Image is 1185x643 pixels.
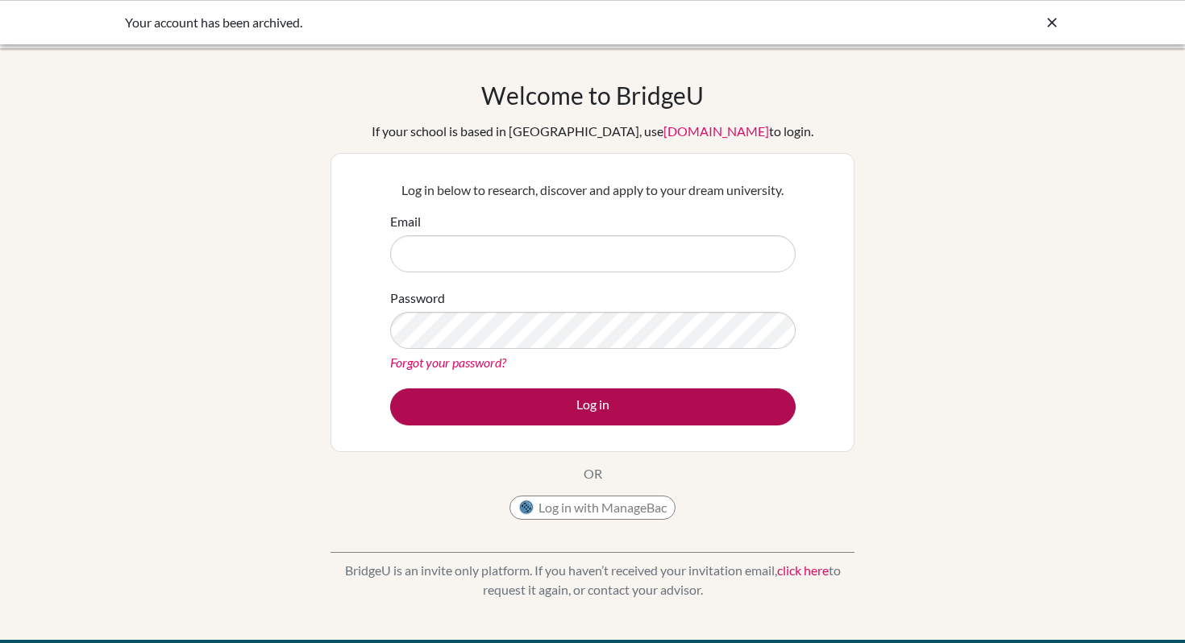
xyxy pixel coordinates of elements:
[390,288,445,308] label: Password
[509,496,676,520] button: Log in with ManageBac
[584,464,602,483] p: OR
[663,123,769,139] a: [DOMAIN_NAME]
[372,122,813,141] div: If your school is based in [GEOGRAPHIC_DATA], use to login.
[390,212,421,231] label: Email
[481,81,704,110] h1: Welcome to BridgeU
[390,388,796,425] button: Log in
[390,355,506,370] a: Forgot your password?
[390,180,796,200] p: Log in below to research, discover and apply to your dream university.
[331,561,854,599] p: BridgeU is an invite only platform. If you haven’t received your invitation email, to request it ...
[777,562,829,578] a: click here
[125,13,818,32] div: Your account has been archived.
